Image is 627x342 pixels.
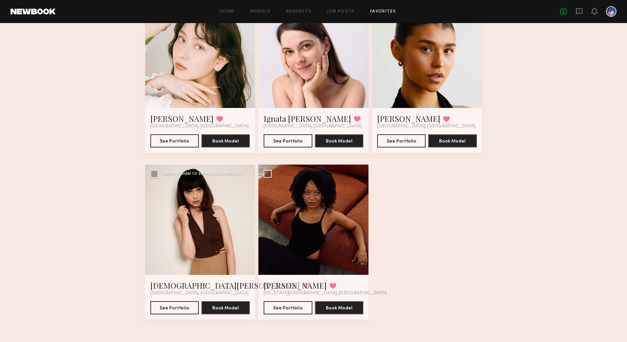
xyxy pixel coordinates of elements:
button: Book Model [315,134,363,147]
a: [PERSON_NAME] [264,280,327,291]
span: [GEOGRAPHIC_DATA], [GEOGRAPHIC_DATA] [150,124,248,129]
a: Home [220,10,234,14]
a: Book Model [315,305,363,310]
span: [GEOGRAPHIC_DATA], [GEOGRAPHIC_DATA] [150,291,248,296]
a: Ignata [PERSON_NAME] [264,113,351,124]
span: [GEOGRAPHIC_DATA], [GEOGRAPHIC_DATA] [264,124,362,129]
span: [GEOGRAPHIC_DATA], [GEOGRAPHIC_DATA] [377,124,475,129]
a: Book Model [428,138,477,144]
button: Book Model [315,301,363,314]
a: Requests [286,10,311,14]
button: See Portfolio [150,301,199,314]
a: Favorites [370,10,396,14]
button: Book Model [201,301,250,314]
a: Book Model [201,305,250,310]
span: [US_STATE][GEOGRAPHIC_DATA], [GEOGRAPHIC_DATA] [264,291,387,296]
a: [PERSON_NAME] [150,113,214,124]
button: See Portfolio [150,134,199,147]
button: Book Model [201,134,250,147]
button: See Portfolio [264,134,312,147]
button: See Portfolio [264,301,312,314]
a: Models [250,10,270,14]
a: Book Model [201,138,250,144]
a: [PERSON_NAME] [377,113,440,124]
a: [DEMOGRAPHIC_DATA][PERSON_NAME] [150,280,300,291]
button: See Portfolio [377,134,426,147]
button: Book Model [428,134,477,147]
a: Job Posts [327,10,354,14]
a: Book Model [315,138,363,144]
div: Select model to send group request [162,171,243,176]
